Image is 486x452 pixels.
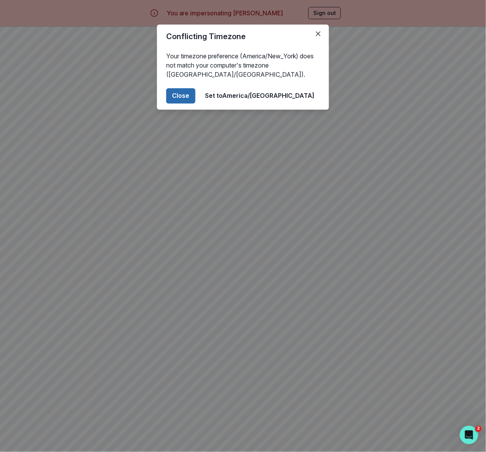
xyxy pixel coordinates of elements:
[200,88,320,104] button: Set toAmerica/[GEOGRAPHIC_DATA]
[157,25,329,48] header: Conflicting Timezone
[157,48,329,82] div: Your timezone preference (America/New_York) does not match your computer's timezone ([GEOGRAPHIC_...
[312,28,324,40] button: Close
[476,426,482,432] span: 2
[460,426,478,444] iframe: Intercom live chat
[166,88,195,104] button: Close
